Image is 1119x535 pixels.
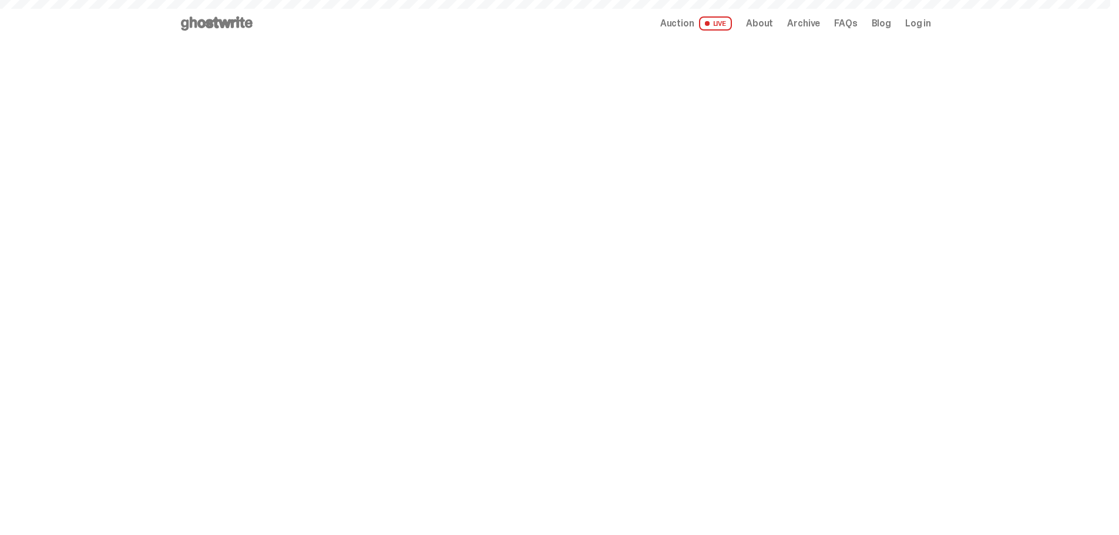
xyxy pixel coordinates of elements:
a: FAQs [834,19,857,28]
a: Auction LIVE [660,16,732,31]
a: Blog [872,19,891,28]
a: Archive [787,19,820,28]
span: Auction [660,19,694,28]
span: LIVE [699,16,732,31]
a: About [746,19,773,28]
a: Log in [905,19,931,28]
